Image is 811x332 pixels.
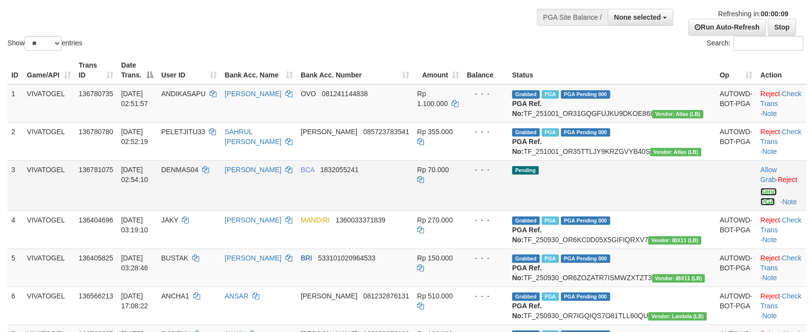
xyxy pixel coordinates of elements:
span: Vendor URL: https://dashboard.q2checkout.com/secure [650,148,702,156]
span: 136404696 [79,216,113,224]
span: BCA [301,166,315,174]
div: - - - [467,89,504,99]
td: · · [757,287,807,325]
th: Status [508,56,716,84]
span: Copy 085723783541 to clipboard [363,128,409,136]
b: PGA Ref. No: [512,264,542,282]
a: Note [763,312,777,320]
a: Check Trans [761,90,802,108]
a: Reject [761,254,780,262]
span: 136781075 [79,166,113,174]
input: Search: [734,36,804,51]
span: Vendor URL: https://dashboard.q2checkout.com/secure [648,312,707,321]
th: Action [757,56,807,84]
td: 4 [7,211,23,249]
div: - - - [467,253,504,263]
a: Note [782,198,797,206]
span: Rp 270.000 [417,216,453,224]
td: 2 [7,122,23,160]
th: Bank Acc. Number: activate to sort column ascending [297,56,413,84]
span: ANCHA1 [161,292,189,300]
span: PGA Pending [561,90,610,99]
a: Stop [768,19,796,36]
span: Rp 150.000 [417,254,453,262]
a: Run Auto-Refresh [689,19,766,36]
span: Pending [512,166,539,175]
a: ANSAR [225,292,248,300]
td: AUTOWD-BOT-PGA [716,211,757,249]
td: VIVATOGEL [23,211,75,249]
span: Copy 1832055241 to clipboard [320,166,359,174]
span: OVO [301,90,316,98]
span: Grabbed [512,293,540,301]
th: Date Trans.: activate to sort column descending [117,56,157,84]
td: · · [757,249,807,287]
a: Allow Grab [761,166,777,184]
span: Marked by bttrenal [542,255,559,263]
th: Op: activate to sort column ascending [716,56,757,84]
label: Show entries [7,36,82,51]
span: None selected [614,13,661,21]
td: VIVATOGEL [23,287,75,325]
div: - - - [467,215,504,225]
b: PGA Ref. No: [512,100,542,117]
a: Reject [761,128,780,136]
a: Note [763,148,777,155]
div: PGA Site Balance / [537,9,608,26]
span: Copy 081241144838 to clipboard [322,90,368,98]
th: Balance [463,56,508,84]
td: AUTOWD-BOT-PGA [716,122,757,160]
span: JAKY [161,216,178,224]
td: VIVATOGEL [23,84,75,123]
span: Marked by bttrenal [542,217,559,225]
span: 136405825 [79,254,113,262]
a: Note [763,110,777,117]
button: None selected [608,9,673,26]
td: TF_250930_OR7IGQIQS7O81TLL60QU [508,287,716,325]
span: [DATE] 17:08:22 [121,292,148,310]
a: Note [763,274,777,282]
span: [DATE] 02:54:10 [121,166,148,184]
span: Copy 1360033371839 to clipboard [336,216,386,224]
th: User ID: activate to sort column ascending [157,56,221,84]
a: Reject [778,176,798,184]
span: PELETJITU33 [161,128,205,136]
span: [DATE] 03:28:46 [121,254,148,272]
a: [PERSON_NAME] [225,90,282,98]
td: 3 [7,160,23,211]
span: Vendor URL: https://dashboard.q2checkout.com/secure [652,110,704,118]
div: - - - [467,291,504,301]
span: PGA Pending [561,128,610,137]
span: [DATE] 03:19:10 [121,216,148,234]
td: VIVATOGEL [23,122,75,160]
td: 1 [7,84,23,123]
td: 6 [7,287,23,325]
td: TF_251001_OR31GQGFUJKU9DKOE86I [508,84,716,123]
td: · · [757,84,807,123]
a: Send PGA [761,188,777,206]
label: Search: [707,36,804,51]
b: PGA Ref. No: [512,302,542,320]
span: Marked by bttwdluis [542,293,559,301]
th: ID [7,56,23,84]
a: Check Trans [761,254,802,272]
td: AUTOWD-BOT-PGA [716,249,757,287]
span: Rp 510.000 [417,292,453,300]
span: [PERSON_NAME] [301,128,357,136]
span: Marked by bttrenal [542,128,559,137]
span: Copy 081232876131 to clipboard [363,292,409,300]
a: [PERSON_NAME] [225,216,282,224]
span: PGA Pending [561,217,610,225]
a: Reject [761,216,780,224]
span: DENMAS04 [161,166,198,174]
th: Trans ID: activate to sort column ascending [75,56,117,84]
td: VIVATOGEL [23,249,75,287]
a: Check Trans [761,216,802,234]
span: Rp 1.100.000 [417,90,448,108]
td: VIVATOGEL [23,160,75,211]
span: Grabbed [512,217,540,225]
span: Copy 533101020964533 to clipboard [318,254,376,262]
th: Game/API: activate to sort column ascending [23,56,75,84]
b: PGA Ref. No: [512,226,542,244]
span: [DATE] 02:51:57 [121,90,148,108]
